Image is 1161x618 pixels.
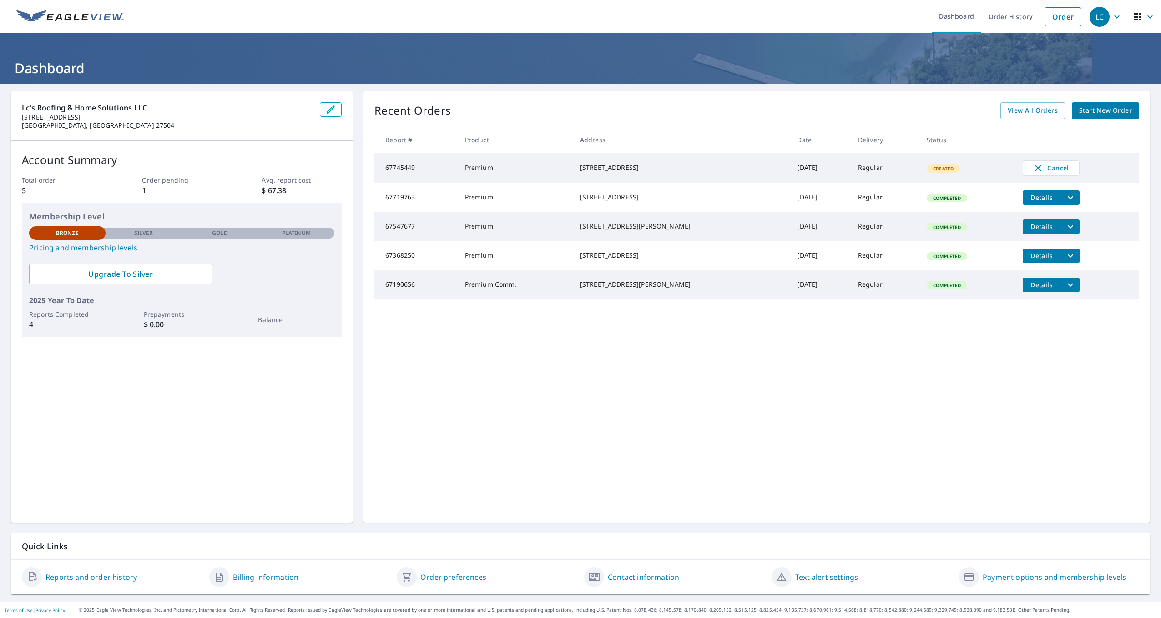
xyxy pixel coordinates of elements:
button: detailsBtn-67368250 [1023,249,1061,263]
div: [STREET_ADDRESS][PERSON_NAME] [580,222,783,231]
th: Status [919,126,1015,153]
p: Bronze [56,229,79,237]
p: Platinum [282,229,311,237]
td: [DATE] [790,270,850,299]
div: [STREET_ADDRESS] [580,251,783,260]
button: detailsBtn-67719763 [1023,190,1061,205]
td: Regular [851,270,919,299]
p: | [5,608,65,613]
td: Premium [458,241,573,270]
p: Total order [22,175,102,185]
a: Start New Order [1072,102,1139,119]
span: Upgrade To Silver [36,269,205,279]
td: Regular [851,153,919,183]
span: Completed [928,282,966,289]
a: Terms of Use [5,607,33,613]
td: 67190656 [374,270,457,299]
p: Account Summary [22,152,342,168]
button: filesDropdownBtn-67190656 [1061,278,1080,292]
td: 67368250 [374,241,457,270]
span: Details [1028,222,1055,231]
th: Report # [374,126,457,153]
a: Privacy Policy [35,607,65,613]
p: Membership Level [29,210,334,223]
a: Pricing and membership levels [29,242,334,253]
td: 67547677 [374,212,457,241]
span: Details [1028,280,1055,289]
span: Cancel [1032,163,1070,174]
p: $ 67.38 [262,185,342,196]
p: Silver [134,229,153,237]
a: View All Orders [1000,102,1065,119]
p: Recent Orders [374,102,451,119]
th: Date [790,126,850,153]
td: Regular [851,212,919,241]
th: Delivery [851,126,919,153]
p: Prepayments [144,309,220,319]
p: © 2025 Eagle View Technologies, Inc. and Pictometry International Corp. All Rights Reserved. Repo... [79,607,1156,613]
td: Regular [851,241,919,270]
a: Order preferences [420,572,486,583]
span: Completed [928,224,966,230]
button: detailsBtn-67547677 [1023,219,1061,234]
p: Avg. report cost [262,175,342,185]
div: [STREET_ADDRESS] [580,163,783,172]
span: Details [1028,193,1055,202]
div: [STREET_ADDRESS][PERSON_NAME] [580,280,783,289]
img: EV Logo [16,10,124,24]
span: Completed [928,253,966,259]
div: LC [1090,7,1110,27]
button: filesDropdownBtn-67719763 [1061,190,1080,205]
p: Order pending [142,175,222,185]
button: filesDropdownBtn-67368250 [1061,249,1080,263]
p: Gold [212,229,227,237]
td: Premium [458,153,573,183]
span: Start New Order [1079,105,1132,116]
th: Address [573,126,790,153]
p: 2025 Year To Date [29,295,334,306]
p: [STREET_ADDRESS] [22,113,313,121]
td: 67719763 [374,183,457,212]
a: Text alert settings [795,572,858,583]
p: [GEOGRAPHIC_DATA], [GEOGRAPHIC_DATA] 27504 [22,121,313,130]
td: [DATE] [790,241,850,270]
p: Balance [258,315,334,324]
a: Reports and order history [45,572,137,583]
a: Billing information [233,572,298,583]
button: filesDropdownBtn-67547677 [1061,219,1080,234]
td: [DATE] [790,153,850,183]
td: Premium [458,212,573,241]
span: View All Orders [1008,105,1058,116]
a: Order [1045,7,1081,26]
p: 4 [29,319,106,330]
td: Premium [458,183,573,212]
p: Quick Links [22,541,1139,552]
td: Premium Comm. [458,270,573,299]
a: Upgrade To Silver [29,264,212,284]
td: 67745449 [374,153,457,183]
span: Completed [928,195,966,201]
h1: Dashboard [11,59,1150,77]
p: 1 [142,185,222,196]
p: Reports Completed [29,309,106,319]
td: [DATE] [790,212,850,241]
a: Contact information [608,572,679,583]
a: Payment options and membership levels [983,572,1126,583]
div: [STREET_ADDRESS] [580,193,783,202]
th: Product [458,126,573,153]
span: Created [928,165,959,172]
span: Details [1028,251,1055,260]
p: 5 [22,185,102,196]
td: Regular [851,183,919,212]
button: detailsBtn-67190656 [1023,278,1061,292]
button: Cancel [1023,160,1080,176]
td: [DATE] [790,183,850,212]
p: Lc's Roofing & Home Solutions LLC [22,102,313,113]
p: $ 0.00 [144,319,220,330]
